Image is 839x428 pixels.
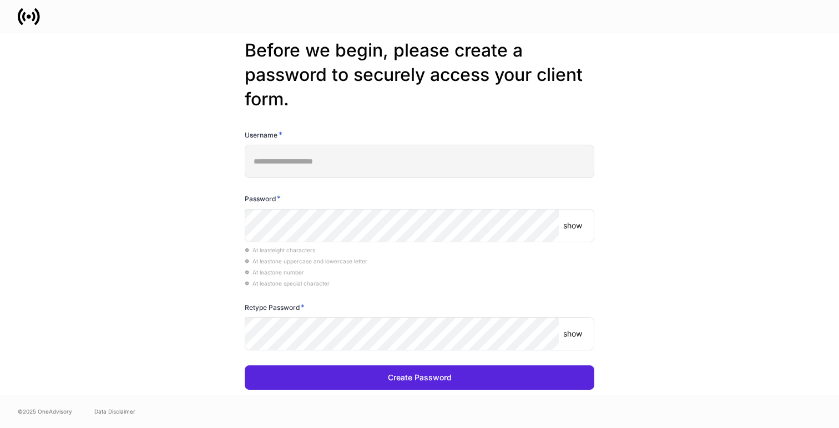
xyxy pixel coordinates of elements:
h2: Before we begin, please create a password to securely access your client form. [245,38,594,111]
h6: Password [245,193,281,204]
span: At least one number [245,269,304,276]
span: At least one special character [245,280,330,287]
div: Create Password [388,374,452,381]
h6: Retype Password [245,302,305,313]
span: At least one uppercase and lowercase letter [245,258,367,264]
p: show [563,220,582,231]
button: Create Password [245,365,594,390]
span: © 2025 OneAdvisory [18,407,72,416]
a: Data Disclaimer [94,407,135,416]
p: show [563,328,582,339]
span: At least eight characters [245,247,315,253]
h6: Username [245,129,282,140]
